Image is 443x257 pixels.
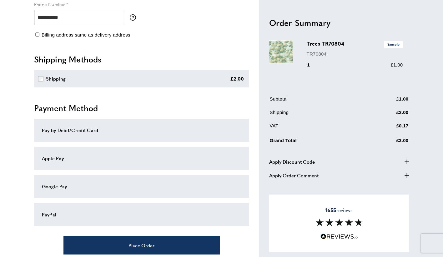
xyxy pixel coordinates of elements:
td: VAT [270,122,365,134]
span: reviews [325,207,353,213]
td: £1.00 [365,95,409,107]
span: Apply Order Comment [269,171,319,179]
strong: 1655 [325,206,336,214]
h2: Shipping Methods [34,54,249,65]
img: Reviews.io 5 stars [320,234,358,240]
div: Apple Pay [42,155,241,162]
td: Grand Total [270,136,365,149]
span: £1.00 [390,62,403,67]
h2: Payment Method [34,102,249,114]
img: Reviews section [316,219,363,226]
div: 1 [307,61,319,69]
img: Trees TR70804 [269,40,293,63]
td: Subtotal [270,95,365,107]
button: More information [130,14,139,21]
span: Phone Number [34,1,65,7]
td: £2.00 [365,109,409,121]
span: Apply Discount Code [269,158,315,165]
div: Google Pay [42,183,241,190]
h3: Trees TR70804 [307,40,403,47]
span: Billing address same as delivery address [42,32,130,37]
div: Shipping [46,75,66,82]
p: TR70804 [307,50,403,57]
span: Sample [384,41,403,47]
div: Pay by Debit/Credit Card [42,126,241,134]
input: Billing address same as delivery address [35,32,39,37]
td: Shipping [270,109,365,121]
td: £0.17 [365,122,409,134]
button: Place Order [63,236,220,255]
h2: Order Summary [269,17,409,28]
td: £3.00 [365,136,409,149]
div: £2.00 [230,75,244,82]
div: PayPal [42,211,241,218]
